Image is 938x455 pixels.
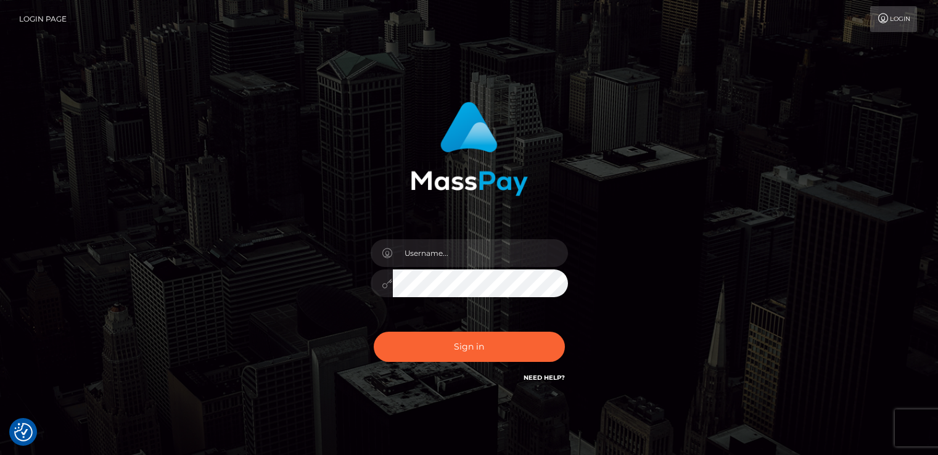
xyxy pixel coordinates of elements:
a: Login Page [19,6,67,32]
button: Consent Preferences [14,423,33,441]
img: MassPay Login [411,102,528,196]
a: Need Help? [524,374,565,382]
button: Sign in [374,332,565,362]
input: Username... [393,239,568,267]
img: Revisit consent button [14,423,33,441]
a: Login [870,6,917,32]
